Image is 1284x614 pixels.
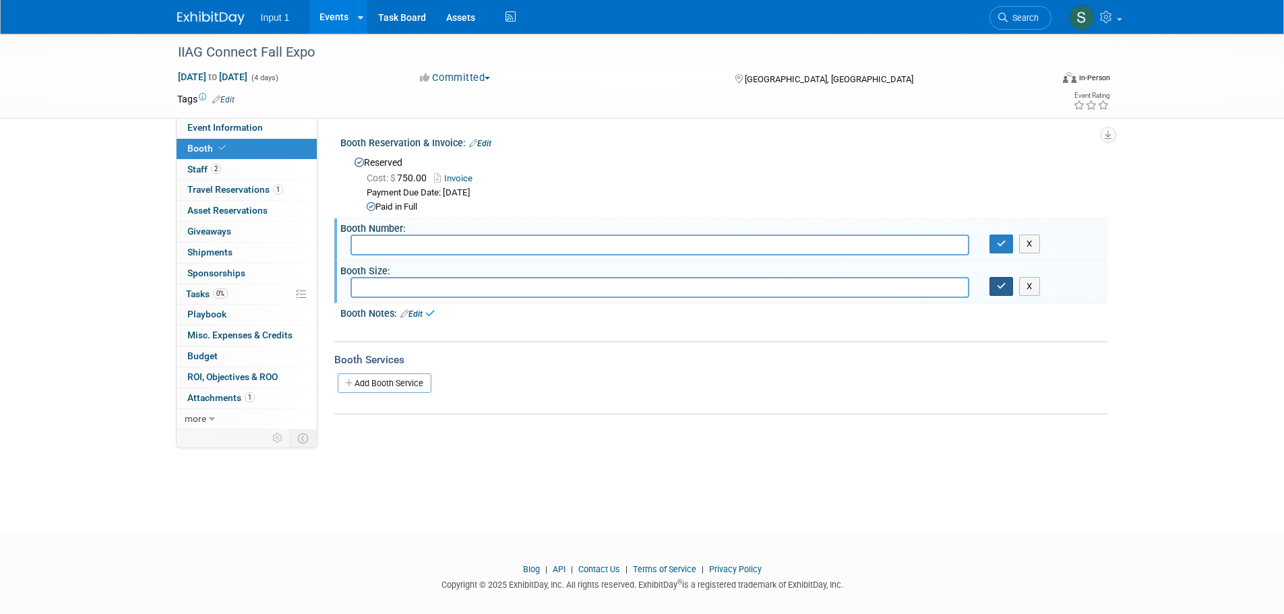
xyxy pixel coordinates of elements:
[245,392,255,402] span: 1
[340,261,1107,278] div: Booth Size:
[177,139,317,159] a: Booth
[367,173,432,183] span: 750.00
[1073,92,1109,99] div: Event Rating
[177,160,317,180] a: Staff2
[185,413,206,424] span: more
[187,226,231,237] span: Giveaways
[400,309,423,319] a: Edit
[273,185,283,195] span: 1
[177,92,235,106] td: Tags
[177,180,317,200] a: Travel Reservations1
[261,12,290,23] span: Input 1
[177,346,317,367] a: Budget
[177,118,317,138] a: Event Information
[1069,5,1095,30] img: Susan Stout
[250,73,278,82] span: (4 days)
[177,409,317,429] a: more
[187,392,255,403] span: Attachments
[1019,235,1040,253] button: X
[338,373,431,393] a: Add Booth Service
[187,247,233,257] span: Shipments
[745,74,913,84] span: [GEOGRAPHIC_DATA], [GEOGRAPHIC_DATA]
[187,330,293,340] span: Misc. Expenses & Credits
[568,564,576,574] span: |
[367,187,1097,199] div: Payment Due Date: [DATE]
[622,564,631,574] span: |
[434,173,479,183] a: Invoice
[989,6,1051,30] a: Search
[187,371,278,382] span: ROI, Objectives & ROO
[187,350,218,361] span: Budget
[177,367,317,388] a: ROI, Objectives & ROO
[177,11,245,25] img: ExhibitDay
[367,173,397,183] span: Cost: $
[266,429,290,447] td: Personalize Event Tab Strip
[177,71,248,83] span: [DATE] [DATE]
[219,144,226,152] i: Booth reservation complete
[340,303,1107,321] div: Booth Notes:
[367,201,1097,214] div: Paid in Full
[350,152,1097,214] div: Reserved
[709,564,762,574] a: Privacy Policy
[698,564,707,574] span: |
[177,305,317,325] a: Playbook
[578,564,620,574] a: Contact Us
[187,184,283,195] span: Travel Reservations
[334,352,1107,367] div: Booth Services
[212,95,235,104] a: Edit
[542,564,551,574] span: |
[289,429,317,447] td: Toggle Event Tabs
[633,564,696,574] a: Terms of Service
[972,70,1111,90] div: Event Format
[211,164,221,174] span: 2
[177,201,317,221] a: Asset Reservations
[186,288,228,299] span: Tasks
[1008,13,1039,23] span: Search
[173,40,1031,65] div: IIAG Connect Fall Expo
[177,388,317,408] a: Attachments1
[213,288,228,299] span: 0%
[177,284,317,305] a: Tasks0%
[206,71,219,82] span: to
[469,139,491,148] a: Edit
[187,143,228,154] span: Booth
[187,309,226,319] span: Playbook
[187,164,221,175] span: Staff
[1078,73,1110,83] div: In-Person
[677,578,682,586] sup: ®
[415,71,495,85] button: Committed
[187,205,268,216] span: Asset Reservations
[187,122,263,133] span: Event Information
[187,268,245,278] span: Sponsorships
[177,222,317,242] a: Giveaways
[553,564,565,574] a: API
[177,264,317,284] a: Sponsorships
[177,243,317,263] a: Shipments
[523,564,540,574] a: Blog
[1019,277,1040,296] button: X
[340,133,1107,150] div: Booth Reservation & Invoice:
[340,218,1107,235] div: Booth Number:
[1063,72,1076,83] img: Format-Inperson.png
[177,326,317,346] a: Misc. Expenses & Credits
